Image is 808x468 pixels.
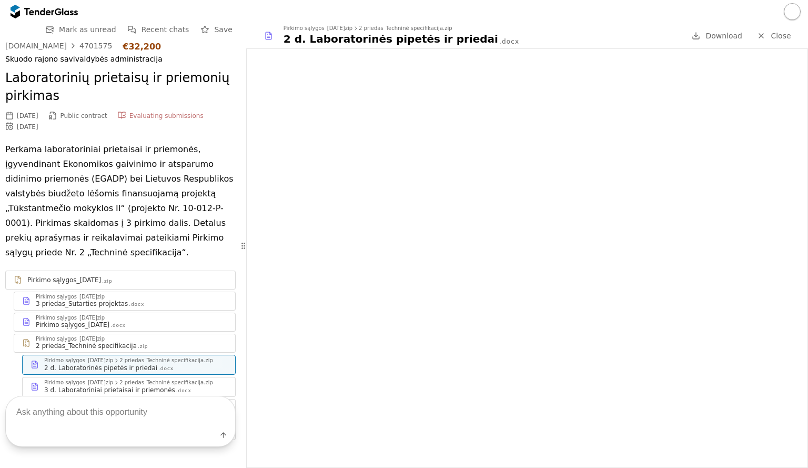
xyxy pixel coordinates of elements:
[125,23,193,36] button: Recent chats
[142,25,189,34] span: Recent chats
[138,343,148,350] div: .zip
[119,358,213,363] div: 2 priedas_Techninė specifikacija.zip
[14,334,236,353] a: Pirkimo sąlygos_[DATE]zip2 priedas_Techninė specifikacija.zip
[17,112,38,120] div: [DATE]
[44,358,113,363] div: Pirkimo sąlygos_[DATE]zip
[110,322,126,329] div: .docx
[59,25,116,34] span: Mark as unread
[158,365,174,372] div: .docx
[751,29,797,43] a: Close
[123,42,161,52] div: €32,200
[36,342,137,350] div: 2 priedas_Techninė specifikacija
[5,142,236,260] p: Perkama laboratoriniai prietaisai ir priemonės, įgyvendinant Ekonomikos gaivinimo ir atsparumo di...
[284,32,498,46] div: 2 d. Laboratorinės pipetės ir priedai
[129,301,144,308] div: .docx
[5,271,236,290] a: Pirkimo sąlygos_[DATE].zip
[214,25,232,34] span: Save
[42,23,119,36] button: Mark as unread
[102,278,112,285] div: .zip
[36,294,105,300] div: Pirkimo sąlygos_[DATE]zip
[27,276,101,284] div: Pirkimo sąlygos_[DATE]
[284,26,352,31] div: Pirkimo sąlygos_[DATE]zip
[5,69,236,105] h2: Laboratorinių prietaisų ir priemonių pirkimas
[36,321,109,329] div: Pirkimo sąlygos_[DATE]
[36,315,105,321] div: Pirkimo sąlygos_[DATE]zip
[22,355,236,375] a: Pirkimo sąlygos_[DATE]zip2 priedas_Techninė specifikacija.zip2 d. Laboratorinės pipetės ir prieda...
[44,364,157,372] div: 2 d. Laboratorinės pipetės ir priedai
[359,26,452,31] div: 2 priedas_Techninė specifikacija.zip
[5,42,67,49] div: [DOMAIN_NAME]
[197,23,235,36] button: Save
[5,55,236,64] div: Skuodo rajono savivaldybės administracija
[499,37,519,46] div: .docx
[14,313,236,332] a: Pirkimo sąlygos_[DATE]zipPirkimo sąlygos_[DATE].docx
[689,29,745,43] a: Download
[60,112,107,120] span: Public contract
[705,32,742,40] span: Download
[5,42,112,50] a: [DOMAIN_NAME]4701575
[771,32,791,40] span: Close
[36,336,105,342] div: Pirkimo sąlygos_[DATE]zip
[36,300,128,308] div: 3 priedas_Sutarties projektas
[14,292,236,311] a: Pirkimo sąlygos_[DATE]zip3 priedas_Sutarties projektas.docx
[79,42,112,49] div: 4701575
[129,112,204,120] span: Evaluating submissions
[17,123,38,131] div: [DATE]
